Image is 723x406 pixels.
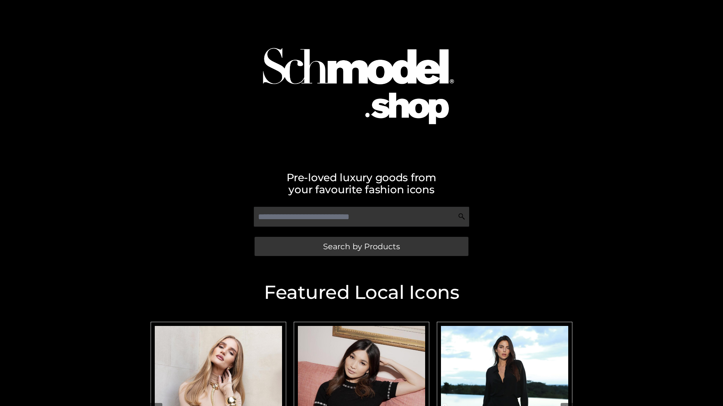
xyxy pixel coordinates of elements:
img: Search Icon [458,213,465,220]
h2: Featured Local Icons​ [147,283,576,302]
h2: Pre-loved luxury goods from your favourite fashion icons [147,171,576,195]
span: Search by Products [323,242,400,250]
a: Search by Products [255,237,468,256]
